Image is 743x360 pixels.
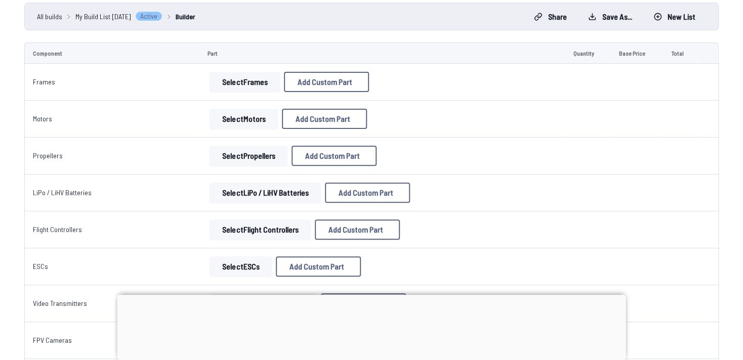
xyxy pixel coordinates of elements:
button: Add Custom Part [284,72,369,92]
a: FPV Cameras [33,336,72,344]
td: Base Price [610,42,663,64]
a: My Build List [DATE]Active [75,11,162,22]
a: Flight Controllers [33,225,82,234]
button: Add Custom Part [325,183,410,203]
a: SelectLiPo / LiHV Batteries [208,183,323,203]
a: ESCs [33,262,48,271]
a: Builder [176,11,195,22]
button: Add Custom Part [292,146,377,166]
a: SelectPropellers [208,146,290,166]
button: SelectMotors [210,109,278,129]
a: SelectESCs [208,256,274,277]
button: Add Custom Part [282,109,367,129]
a: SelectFrames [208,72,282,92]
button: Share [525,9,575,25]
td: Total [663,42,698,64]
button: SelectFrames [210,72,280,92]
span: Add Custom Part [289,262,344,271]
a: Propellers [33,151,63,160]
button: SelectESCs [210,256,272,277]
td: Part [199,42,565,64]
a: Frames [33,77,55,86]
button: Save as... [580,9,641,25]
span: Add Custom Part [305,152,359,160]
span: Add Custom Part [297,78,352,86]
button: SelectFlight Controllers [210,219,311,240]
button: Add Custom Part [321,293,406,313]
a: LiPo / LiHV Batteries [33,188,92,197]
span: Active [135,11,162,21]
a: Video Transmitters [33,299,87,307]
button: SelectPropellers [210,146,287,166]
a: SelectVideo Transmitters [208,293,319,313]
a: SelectMotors [208,109,280,129]
button: SelectLiPo / LiHV Batteries [210,183,321,203]
button: SelectVideo Transmitters [210,293,317,313]
a: All builds [37,11,62,22]
button: New List [645,9,704,25]
span: My Build List [DATE] [75,11,131,22]
span: Add Custom Part [338,189,393,197]
button: Add Custom Part [276,256,361,277]
a: SelectFlight Controllers [208,219,313,240]
td: Quantity [565,42,611,64]
iframe: Advertisement [117,295,626,357]
span: Add Custom Part [295,115,350,123]
td: Component [24,42,199,64]
a: Motors [33,114,52,123]
button: Add Custom Part [315,219,400,240]
span: Add Custom Part [328,226,383,234]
